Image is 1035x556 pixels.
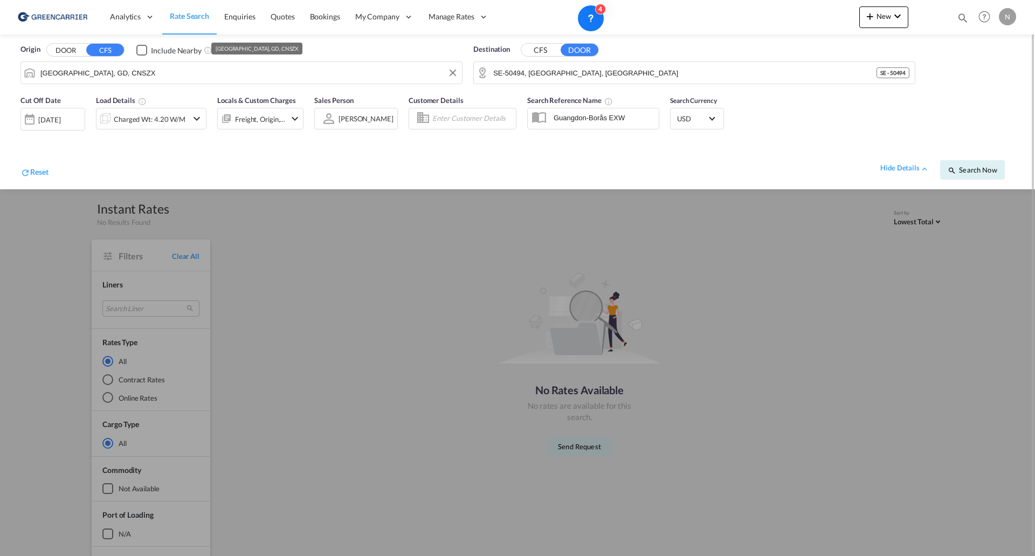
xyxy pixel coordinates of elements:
span: Customer Details [409,96,463,105]
md-icon: icon-chevron-down [190,112,203,125]
div: [DATE] [38,115,60,125]
span: Bookings [310,12,340,21]
div: hide detailsicon-chevron-up [880,163,929,174]
button: icon-plus 400-fgNewicon-chevron-down [859,6,908,28]
button: DOOR [561,44,598,56]
span: Analytics [110,11,141,22]
div: icon-refreshReset [20,167,49,180]
span: Help [975,8,993,26]
md-icon: icon-magnify [948,166,956,175]
span: USD [677,114,707,123]
span: Enquiries [224,12,256,21]
md-icon: icon-plus 400-fg [864,10,877,23]
button: CFS [521,44,559,57]
md-select: Select Currency: $ USDUnited States Dollar [676,111,718,126]
md-icon: Chargeable Weight [138,97,147,106]
button: Clear Input [445,65,461,81]
span: icon-magnifySearch Now [948,166,997,174]
span: New [864,12,904,20]
span: Cut Off Date [20,96,61,105]
span: Quotes [271,12,294,21]
span: Origin [20,44,40,55]
span: Search Reference Name [527,96,613,105]
div: N [999,8,1016,25]
input: Search by Door [493,65,877,81]
span: Search Currency [670,97,717,105]
md-datepicker: Select [20,129,29,143]
md-icon: icon-refresh [20,168,30,177]
span: SE - 50494 [880,69,906,77]
input: Enter Customer Details [432,111,513,127]
div: [PERSON_NAME] [339,114,394,123]
md-input-container: SE-50494,Borås,Västra Götaland [474,62,915,84]
button: icon-magnifySearch Now [940,160,1005,180]
span: Locals & Custom Charges [217,96,296,105]
md-icon: icon-chevron-down [288,112,301,125]
div: Freight Origin Destination [235,112,286,127]
span: Manage Rates [429,11,474,22]
div: Charged Wt: 4.20 W/M [114,112,185,127]
div: icon-magnify [957,12,969,28]
md-input-container: Shenzhen, GD, CNSZX [21,62,462,84]
div: [GEOGRAPHIC_DATA], GD, CNSZX [216,43,298,54]
md-checkbox: Checkbox No Ink [136,44,202,56]
div: Freight Origin Destinationicon-chevron-down [217,108,303,129]
md-icon: Unchecked: Ignores neighbouring ports when fetching rates.Checked : Includes neighbouring ports w... [204,46,212,54]
input: Search Reference Name [548,109,659,126]
span: Rate Search [170,11,209,20]
span: My Company [355,11,399,22]
div: Help [975,8,999,27]
span: Destination [473,44,510,55]
md-icon: icon-chevron-up [920,164,929,174]
div: Include Nearby [151,45,202,56]
img: 609dfd708afe11efa14177256b0082fb.png [16,5,89,29]
button: CFS [86,44,124,56]
div: [DATE] [20,108,85,131]
md-select: Sales Person: Nicolas Myrén [337,111,395,126]
span: Load Details [96,96,147,105]
button: DOOR [47,44,85,57]
span: Sales Person [314,96,354,105]
md-icon: icon-magnify [957,12,969,24]
md-icon: icon-chevron-down [891,10,904,23]
input: Search by Port [40,65,457,81]
div: Charged Wt: 4.20 W/Micon-chevron-down [96,108,206,129]
span: Reset [30,167,49,176]
md-icon: Your search will be saved by the below given name [604,97,613,106]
